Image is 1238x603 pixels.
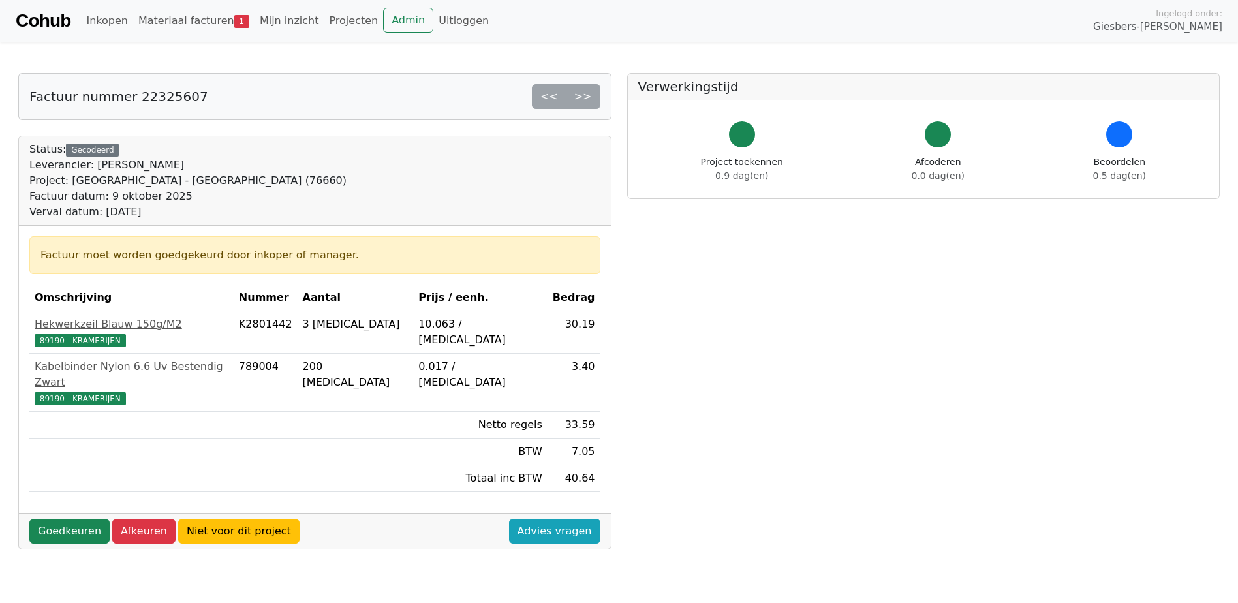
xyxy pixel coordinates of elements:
[29,285,234,311] th: Omschrijving
[234,285,298,311] th: Nummer
[701,155,783,183] div: Project toekennen
[29,142,347,220] div: Status:
[548,412,600,439] td: 33.59
[548,285,600,311] th: Bedrag
[418,317,542,348] div: 10.063 / [MEDICAL_DATA]
[66,144,119,157] div: Gecodeerd
[1093,155,1146,183] div: Beoordelen
[303,359,409,390] div: 200 [MEDICAL_DATA]
[35,359,228,390] div: Kabelbinder Nylon 6.6 Uv Bestendig Zwart
[35,334,126,347] span: 89190 - KRAMERIJEN
[383,8,433,33] a: Admin
[234,354,298,412] td: 789004
[29,189,347,204] div: Factuur datum: 9 oktober 2025
[29,519,110,544] a: Goedkeuren
[413,465,548,492] td: Totaal inc BTW
[133,8,255,34] a: Materiaal facturen1
[548,311,600,354] td: 30.19
[548,354,600,412] td: 3.40
[324,8,383,34] a: Projecten
[81,8,132,34] a: Inkopen
[715,170,768,181] span: 0.9 dag(en)
[413,412,548,439] td: Netto regels
[29,89,208,104] h5: Factuur nummer 22325607
[298,285,414,311] th: Aantal
[16,5,70,37] a: Cohub
[255,8,324,34] a: Mijn inzicht
[1156,7,1222,20] span: Ingelogd onder:
[1093,170,1146,181] span: 0.5 dag(en)
[1093,20,1222,35] span: Giesbers-[PERSON_NAME]
[433,8,494,34] a: Uitloggen
[35,359,228,406] a: Kabelbinder Nylon 6.6 Uv Bestendig Zwart89190 - KRAMERIJEN
[509,519,600,544] a: Advies vragen
[112,519,176,544] a: Afkeuren
[29,157,347,173] div: Leverancier: [PERSON_NAME]
[40,247,589,263] div: Factuur moet worden goedgekeurd door inkoper of manager.
[29,173,347,189] div: Project: [GEOGRAPHIC_DATA] - [GEOGRAPHIC_DATA] (76660)
[418,359,542,390] div: 0.017 / [MEDICAL_DATA]
[413,439,548,465] td: BTW
[638,79,1209,95] h5: Verwerkingstijd
[303,317,409,332] div: 3 [MEDICAL_DATA]
[35,317,228,348] a: Hekwerkzeil Blauw 150g/M289190 - KRAMERIJEN
[35,317,228,332] div: Hekwerkzeil Blauw 150g/M2
[413,285,548,311] th: Prijs / eenh.
[234,15,249,28] span: 1
[178,519,300,544] a: Niet voor dit project
[912,170,965,181] span: 0.0 dag(en)
[548,465,600,492] td: 40.64
[35,392,126,405] span: 89190 - KRAMERIJEN
[29,204,347,220] div: Verval datum: [DATE]
[548,439,600,465] td: 7.05
[234,311,298,354] td: K2801442
[912,155,965,183] div: Afcoderen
